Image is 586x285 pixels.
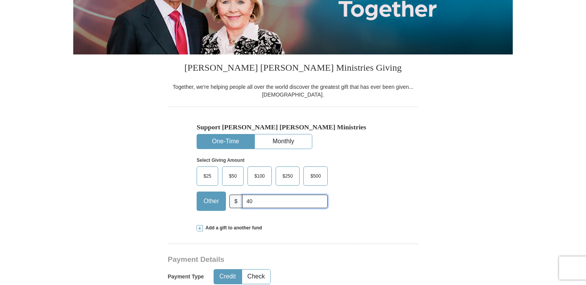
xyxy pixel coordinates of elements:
span: $250 [279,170,297,182]
button: Credit [214,270,241,284]
h3: [PERSON_NAME] [PERSON_NAME] Ministries Giving [168,54,418,83]
span: Other [200,195,223,207]
h3: Payment Details [168,255,364,264]
strong: Select Giving Amount [197,158,244,163]
h5: Support [PERSON_NAME] [PERSON_NAME] Ministries [197,123,389,131]
span: $100 [251,170,269,182]
button: One-Time [197,134,254,149]
span: $ [229,195,242,208]
div: Together, we're helping people all over the world discover the greatest gift that has ever been g... [168,83,418,98]
span: $50 [225,170,241,182]
button: Monthly [255,134,312,149]
h5: Payment Type [168,273,204,280]
input: Other Amount [242,195,328,208]
span: $25 [200,170,215,182]
button: Check [242,270,270,284]
span: Add a gift to another fund [203,225,262,231]
span: $500 [306,170,325,182]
